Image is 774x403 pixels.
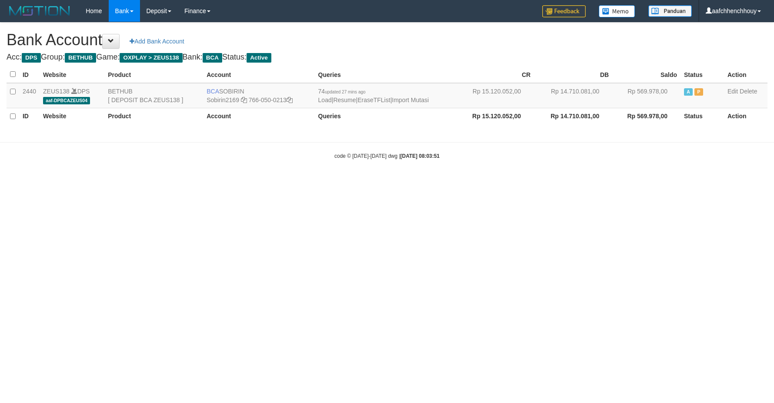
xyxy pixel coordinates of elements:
[684,88,693,96] span: Active
[357,97,390,103] a: EraseTFList
[681,108,724,124] th: Status
[400,153,440,159] strong: [DATE] 08:03:51
[7,31,767,49] h1: Bank Account
[724,108,767,124] th: Action
[612,108,681,124] th: Rp 569.978,00
[612,66,681,83] th: Saldo
[120,53,182,63] span: OXPLAY > ZEUS138
[43,97,90,104] span: aaf-DPBCAZEUS04
[40,108,104,124] th: Website
[724,66,767,83] th: Action
[318,88,429,103] span: | | |
[124,34,190,49] a: Add Bank Account
[19,66,40,83] th: ID
[648,5,692,17] img: panduan.png
[456,83,534,108] td: Rp 15.120.052,00
[65,53,96,63] span: BETHUB
[247,53,271,63] span: Active
[315,108,456,124] th: Queries
[19,83,40,108] td: 2440
[207,88,219,95] span: BCA
[104,83,203,108] td: BETHUB [ DEPOSIT BCA ZEUS138 ]
[203,53,222,63] span: BCA
[534,66,612,83] th: DB
[203,83,314,108] td: SOBIRIN 766-050-0213
[456,66,534,83] th: CR
[325,90,365,94] span: updated 27 mins ago
[43,88,70,95] a: ZEUS138
[104,108,203,124] th: Product
[315,66,456,83] th: Queries
[534,83,612,108] td: Rp 14.710.081,00
[22,53,41,63] span: DPS
[40,66,104,83] th: Website
[599,5,635,17] img: Button%20Memo.svg
[534,108,612,124] th: Rp 14.710.081,00
[694,88,703,96] span: Paused
[612,83,681,108] td: Rp 569.978,00
[542,5,586,17] img: Feedback.jpg
[333,97,356,103] a: Resume
[7,4,73,17] img: MOTION_logo.png
[203,66,314,83] th: Account
[740,88,757,95] a: Delete
[40,83,104,108] td: DPS
[727,88,738,95] a: Edit
[318,88,366,95] span: 74
[334,153,440,159] small: code © [DATE]-[DATE] dwg |
[392,97,429,103] a: Import Mutasi
[456,108,534,124] th: Rp 15.120.052,00
[19,108,40,124] th: ID
[681,66,724,83] th: Status
[318,97,332,103] a: Load
[207,97,239,103] a: Sobirin2169
[203,108,314,124] th: Account
[104,66,203,83] th: Product
[7,53,767,62] h4: Acc: Group: Game: Bank: Status:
